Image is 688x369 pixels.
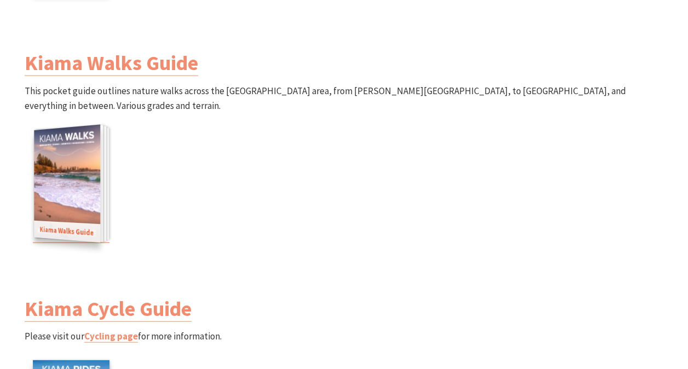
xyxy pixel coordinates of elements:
[25,84,664,251] p: This pocket guide outlines nature walks across the [GEOGRAPHIC_DATA] area, from [PERSON_NAME][GEO...
[34,125,100,243] img: Kiama Walks Guide
[25,50,198,76] a: Kiama Walks Guide
[34,221,100,243] span: Kiama Walks Guide
[25,296,192,322] a: Kiama Cycle Guide
[33,130,109,243] a: Kiama Walks GuideKiama Walks Guide
[84,330,138,343] a: Cycling page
